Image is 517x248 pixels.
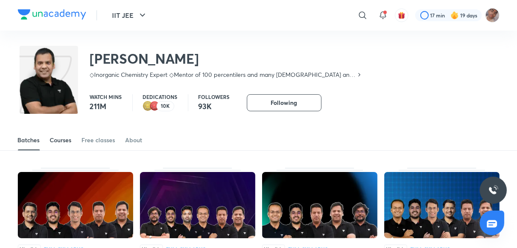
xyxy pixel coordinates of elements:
[18,136,40,144] div: Batches
[198,94,230,99] p: Followers
[271,99,297,107] span: Following
[126,130,143,150] a: About
[18,9,86,20] img: Company Logo
[488,185,498,195] img: ttu
[395,8,408,22] button: avatar
[140,172,255,238] img: Thumbnail
[150,101,160,111] img: educator badge1
[107,7,153,24] button: IIT JEE
[18,172,133,238] img: Thumbnail
[90,50,363,67] h2: [PERSON_NAME]
[143,94,178,99] p: Dedications
[450,11,459,20] img: streak
[262,172,377,238] img: Thumbnail
[50,136,72,144] div: Courses
[20,48,78,124] img: class
[18,130,40,150] a: Batches
[18,9,86,22] a: Company Logo
[485,8,500,23] img: Rahul 2026
[82,136,115,144] div: Free classes
[143,101,153,111] img: educator badge2
[82,130,115,150] a: Free classes
[90,94,122,99] p: Watch mins
[126,136,143,144] div: About
[90,70,356,79] p: ◇Inorganic Chemistry Expert ◇Mentor of 100 percentilers and many [DEMOGRAPHIC_DATA] and nitian ◇1...
[398,11,405,19] img: avatar
[90,101,122,111] p: 211M
[247,94,321,111] button: Following
[161,103,170,109] p: 10K
[50,130,72,150] a: Courses
[384,172,500,238] img: Thumbnail
[198,101,230,111] p: 93K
